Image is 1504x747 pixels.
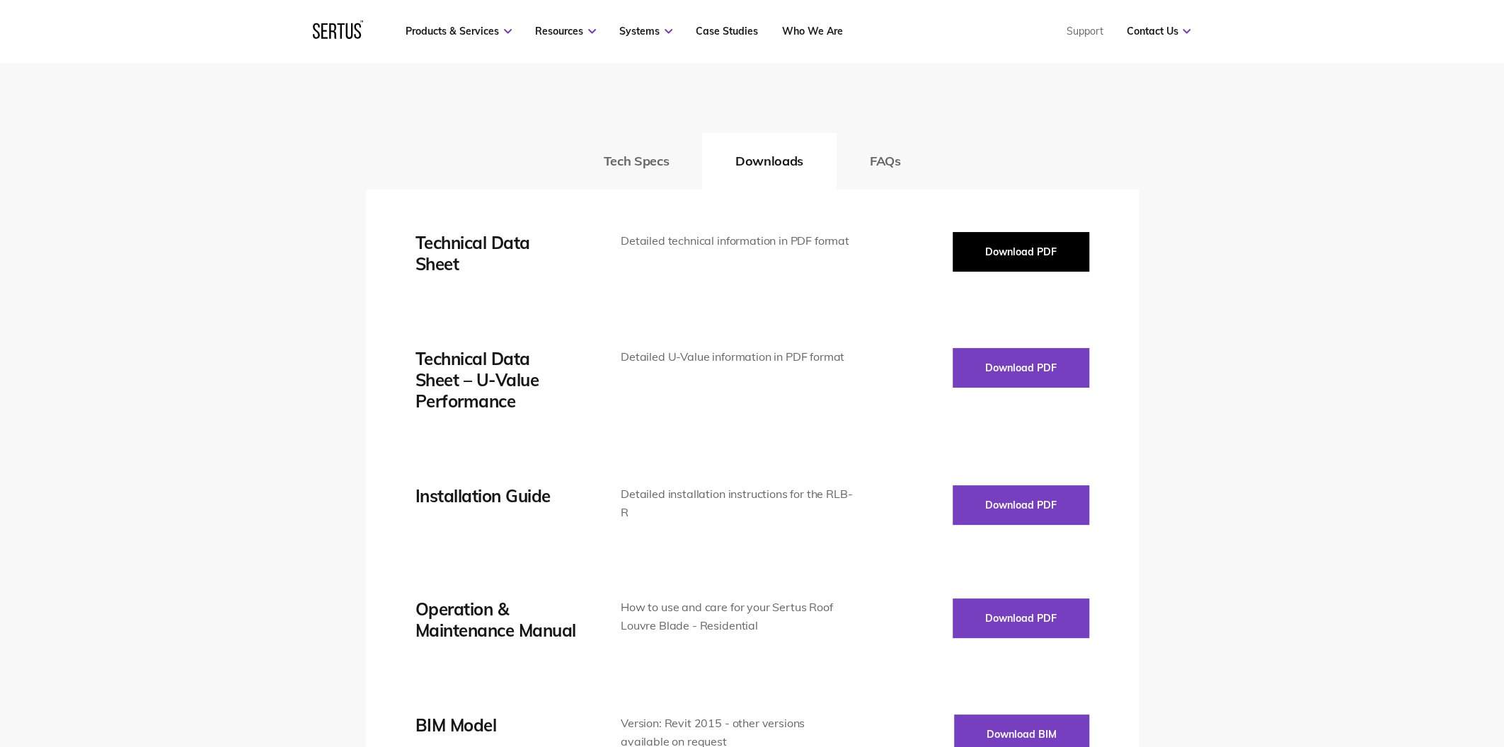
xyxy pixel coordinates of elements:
[837,133,934,190] button: FAQs
[415,598,578,641] div: Operation & Maintenance Manual
[621,598,855,635] div: How to use and care for your Sertus Roof Louvre Blade - Residential
[535,25,596,37] a: Resources
[415,714,578,736] div: BIM Model
[953,232,1089,272] button: Download PDF
[406,25,512,37] a: Products & Services
[415,485,578,506] div: Installation Guide
[570,133,702,190] button: Tech Specs
[621,348,855,366] div: Detailed U-Value information in PDF format
[781,25,842,37] a: Who We Are
[953,348,1089,388] button: Download PDF
[1249,583,1504,747] iframe: Chat Widget
[621,485,855,521] div: Detailed installation instructions for the RLB-R
[696,25,758,37] a: Case Studies
[415,232,578,274] div: Technical Data Sheet
[1066,25,1103,37] a: Support
[953,485,1089,525] button: Download PDF
[415,348,578,412] div: Technical Data Sheet – U-Value Performance
[953,598,1089,638] button: Download PDF
[619,25,672,37] a: Systems
[621,232,855,250] div: Detailed technical information in PDF format
[1126,25,1190,37] a: Contact Us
